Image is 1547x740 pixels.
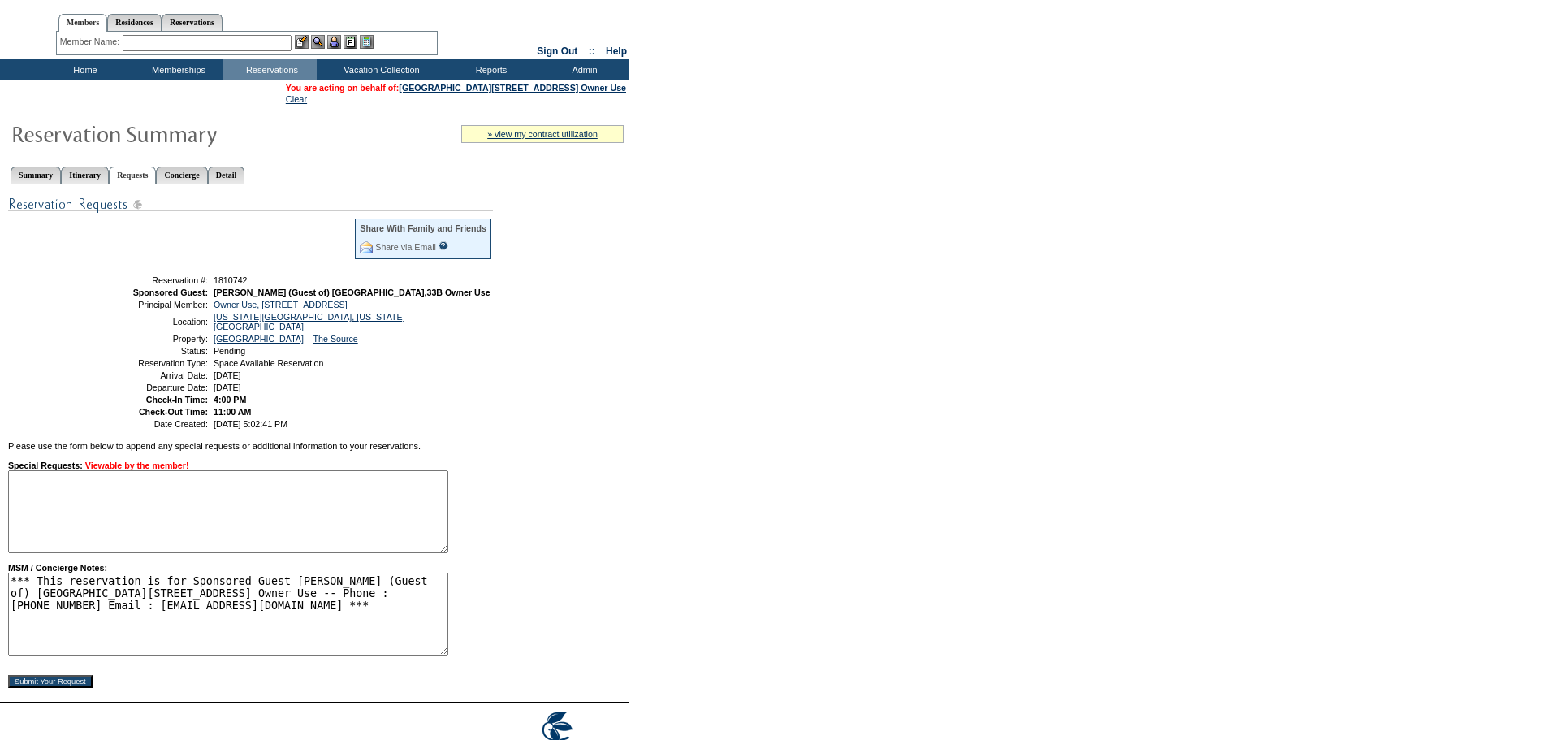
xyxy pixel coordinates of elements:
td: Arrival Date: [92,370,208,380]
div: Share With Family and Friends [360,223,486,233]
a: Clear [286,94,307,104]
a: Help [606,45,627,57]
span: [DATE] [214,370,241,380]
span: [DATE] 5:02:41 PM [214,419,287,429]
img: b_edit.gif [295,35,309,49]
a: Detail [208,167,245,184]
span: You are acting on behalf of: [286,83,626,93]
a: [US_STATE][GEOGRAPHIC_DATA], [US_STATE][GEOGRAPHIC_DATA] [214,312,405,331]
a: » view my contract utilization [487,129,598,139]
td: Reservation Type: [92,358,208,368]
td: Status: [92,346,208,356]
td: Home [37,59,130,80]
span: [DATE] [214,383,241,392]
span: 11:00 AM [214,407,251,417]
a: Summary [11,167,61,184]
span: Pending [214,346,245,356]
a: Reservations [162,14,223,31]
td: Departure Date: [92,383,208,392]
a: Itinerary [61,167,109,184]
strong: Special Requests: [8,461,83,470]
img: Reservaton Summary [11,117,335,149]
a: [GEOGRAPHIC_DATA] [214,334,304,344]
img: b_calculator.gif [360,35,374,49]
strong: Check-In Time: [146,395,208,405]
input: What is this? [439,241,448,250]
td: Reports [443,59,536,80]
a: Concierge [156,167,207,184]
td: Memberships [130,59,223,80]
a: Sign Out [537,45,577,57]
span: 1810742 [214,275,248,285]
span: Space Available Reservation [214,358,323,368]
strong: MSM / Concierge Notes: [8,563,448,657]
td: Reservations [223,59,317,80]
img: Special Requests [8,194,493,214]
span: [PERSON_NAME] (Guest of) [GEOGRAPHIC_DATA],33B Owner Use [214,288,490,297]
a: Owner Use, [STREET_ADDRESS] [214,300,348,309]
span: Viewable by the member! [85,461,189,470]
span: Please use the form below to append any special requests or additional information to your reserv... [8,441,421,451]
td: Date Created: [92,419,208,429]
span: 4:00 PM [214,395,246,405]
td: Property: [92,334,208,344]
a: The Source [313,334,358,344]
td: Location: [92,312,208,331]
td: Principal Member: [92,300,208,309]
img: Impersonate [327,35,341,49]
span: :: [589,45,595,57]
a: Requests [109,167,156,184]
a: Residences [107,14,162,31]
a: [GEOGRAPHIC_DATA][STREET_ADDRESS] Owner Use [399,83,626,93]
td: Reservation #: [92,275,208,285]
input: Submit Your Request [8,675,93,688]
img: View [311,35,325,49]
strong: Check-Out Time: [139,407,208,417]
a: Share via Email [375,242,436,252]
td: Admin [536,59,629,80]
img: Reservations [344,35,357,49]
td: Vacation Collection [317,59,443,80]
a: Members [58,14,108,32]
strong: Sponsored Guest: [133,288,208,297]
div: Member Name: [60,35,123,49]
textarea: *** This reservation is for Sponsored Guest [PERSON_NAME] (Guest of) [GEOGRAPHIC_DATA][STREET_ADD... [8,573,448,656]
